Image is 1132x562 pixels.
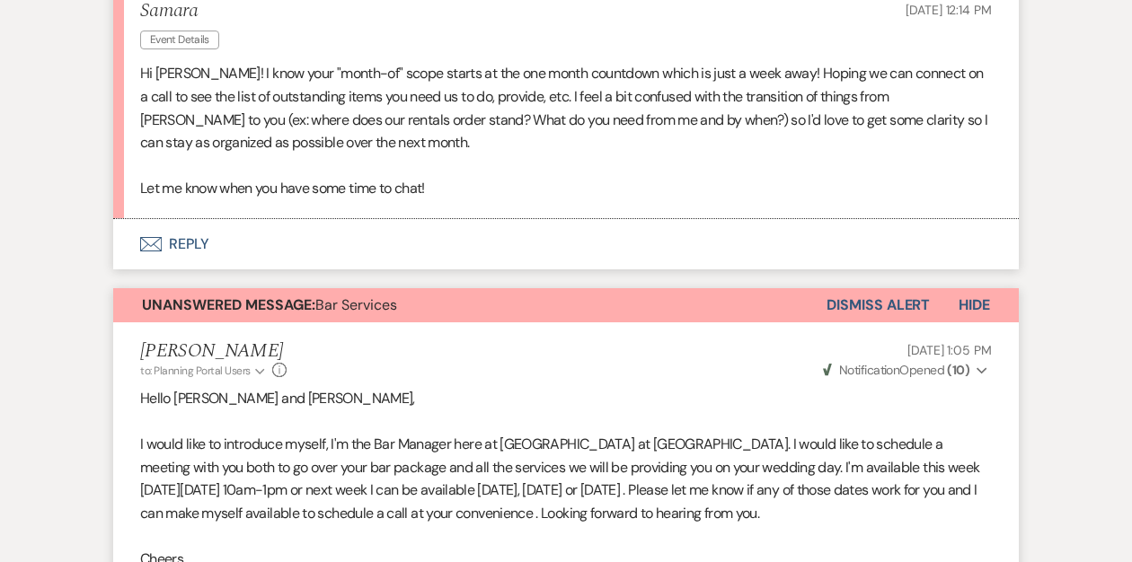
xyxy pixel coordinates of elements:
button: to: Planning Portal Users [140,363,268,379]
span: Opened [823,362,970,378]
p: Hi [PERSON_NAME]! I know your "month-of" scope starts at the one month countdown which is just a ... [140,62,992,154]
strong: ( 10 ) [947,362,969,378]
button: NotificationOpened (10) [820,361,992,380]
button: Hide [930,288,1019,322]
span: Hide [959,295,990,314]
span: to: Planning Portal Users [140,364,251,378]
button: Unanswered Message:Bar Services [113,288,827,322]
span: I would like to introduce myself, I'm the Bar Manager here at [GEOGRAPHIC_DATA] at [GEOGRAPHIC_DA... [140,435,979,522]
button: Reply [113,219,1019,269]
h5: [PERSON_NAME] [140,340,287,363]
p: Hello [PERSON_NAME] and [PERSON_NAME], [140,387,992,410]
p: Let me know when you have some time to chat! [140,177,992,200]
span: Event Details [140,31,219,49]
span: [DATE] 12:14 PM [906,2,992,18]
span: Bar Services [142,295,397,314]
strong: Unanswered Message: [142,295,315,314]
span: [DATE] 1:05 PM [907,342,992,358]
span: Notification [839,362,899,378]
button: Dismiss Alert [827,288,930,322]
